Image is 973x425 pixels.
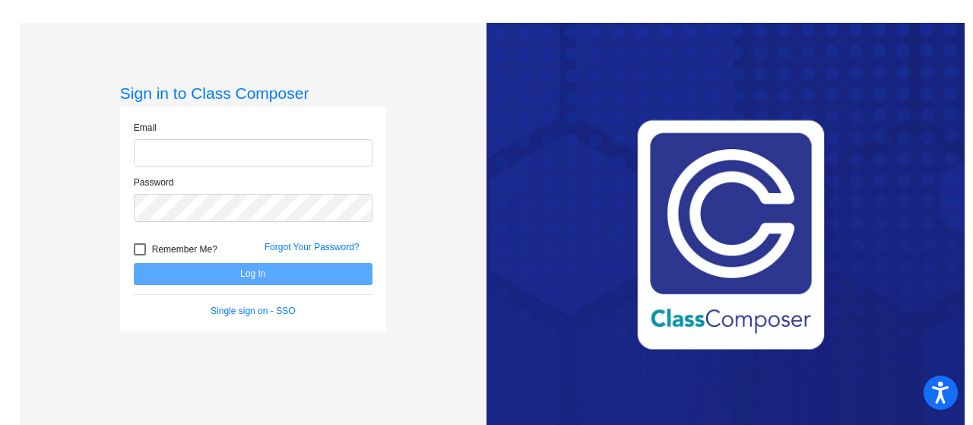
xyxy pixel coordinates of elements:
a: Forgot Your Password? [265,242,360,252]
label: Email [134,121,157,135]
span: Remember Me? [152,240,217,258]
button: Log In [134,263,372,285]
label: Password [134,176,174,189]
h3: Sign in to Class Composer [120,84,386,103]
a: Single sign on - SSO [211,306,295,316]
